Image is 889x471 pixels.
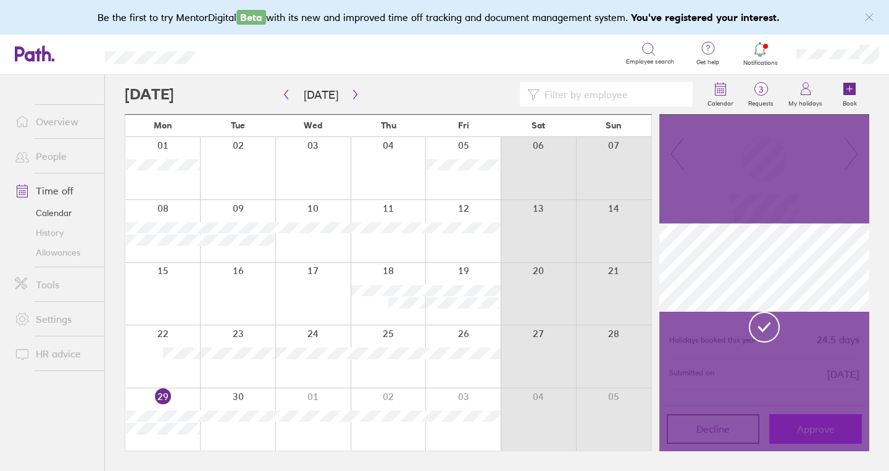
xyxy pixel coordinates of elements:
[236,10,266,25] span: Beta
[5,203,104,223] a: Calendar
[5,223,104,243] a: History
[5,307,104,331] a: Settings
[741,96,781,107] label: Requests
[740,41,780,67] a: Notifications
[741,85,781,94] span: 3
[5,144,104,169] a: People
[688,59,728,66] span: Get help
[5,341,104,366] a: HR advice
[626,58,674,65] span: Employee search
[835,96,864,107] label: Book
[540,83,685,106] input: Filter by employee
[5,272,104,297] a: Tools
[830,75,869,114] a: Book
[781,96,830,107] label: My holidays
[5,109,104,134] a: Overview
[700,96,741,107] label: Calendar
[154,120,172,130] span: Mon
[740,59,780,67] span: Notifications
[5,178,104,203] a: Time off
[304,120,322,130] span: Wed
[228,48,260,59] div: Search
[631,11,780,23] b: You've registered your interest.
[741,75,781,114] a: 3Requests
[98,10,792,25] div: Be the first to try MentorDigital with its new and improved time off tracking and document manage...
[294,85,348,105] button: [DATE]
[458,120,469,130] span: Fri
[700,75,741,114] a: Calendar
[781,75,830,114] a: My holidays
[231,120,245,130] span: Tue
[532,120,545,130] span: Sat
[606,120,622,130] span: Sun
[5,243,104,262] a: Allowances
[381,120,396,130] span: Thu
